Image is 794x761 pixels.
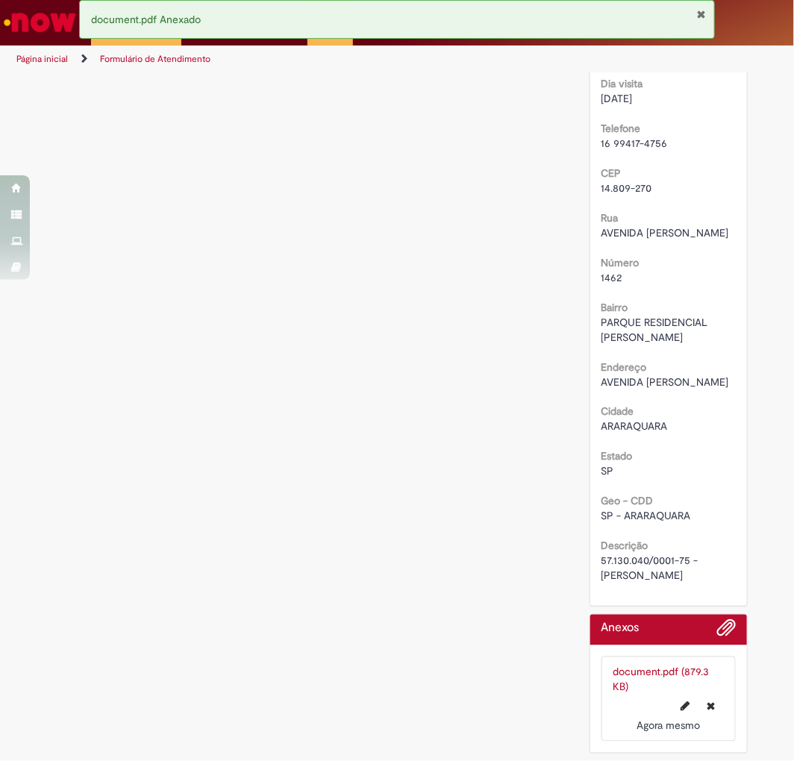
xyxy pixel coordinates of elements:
[698,695,724,718] button: Excluir document.pdf
[601,271,622,284] span: 1462
[601,510,691,523] span: SP - ARARAQUARA
[601,181,652,195] span: 14.809-270
[601,420,668,433] span: ARARAQUARA
[601,360,647,374] b: Endereço
[637,719,700,733] span: Agora mesmo
[601,77,643,90] b: Dia visita
[1,7,78,37] img: ServiceNow
[601,256,640,269] b: Número
[100,53,210,65] a: Formulário de Atendimento
[716,618,736,645] button: Adicionar anexos
[601,554,701,583] span: 57.130.040/0001-75 - [PERSON_NAME]
[16,53,68,65] a: Página inicial
[601,137,668,150] span: 16 99417-4756
[601,226,729,239] span: AVENIDA [PERSON_NAME]
[601,301,628,314] b: Bairro
[697,8,707,20] button: Fechar Notificação
[91,13,201,26] span: document.pdf Anexado
[601,122,641,135] b: Telefone
[11,46,452,73] ul: Trilhas de página
[601,375,729,389] span: AVENIDA [PERSON_NAME]
[601,405,634,419] b: Cidade
[613,666,710,694] a: document.pdf (879.3 KB)
[601,92,633,105] span: [DATE]
[601,166,622,180] b: CEP
[637,719,700,733] time: 28/08/2025 13:15:29
[601,465,614,478] span: SP
[601,450,633,463] b: Estado
[601,622,640,636] h2: Anexos
[601,495,654,508] b: Geo - CDD
[601,539,648,553] b: Descrição
[601,316,711,344] span: PARQUE RESIDENCIAL [PERSON_NAME]
[672,695,698,718] button: Editar nome de arquivo document.pdf
[601,211,619,225] b: Rua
